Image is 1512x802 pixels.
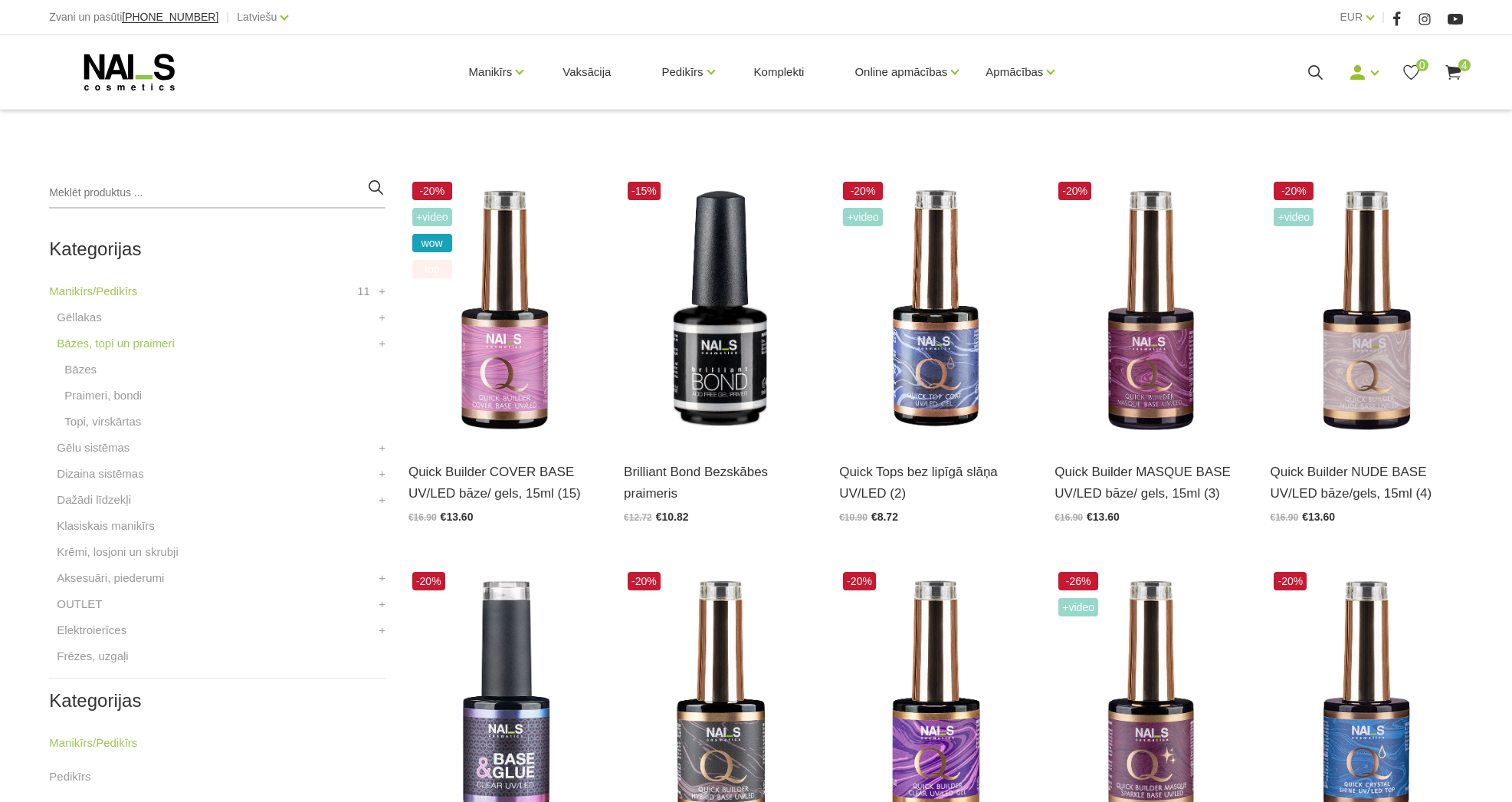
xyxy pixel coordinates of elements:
span: 11 [357,282,370,301]
a: Apmācības [986,41,1043,103]
a: Quick Builder MASQUE BASE UV/LED bāze/ gels, 15ml (3) [1054,462,1247,503]
span: -20% [412,182,452,200]
a: Vaksācija [550,35,623,109]
a: + [379,595,385,613]
span: -20% [628,572,661,590]
a: Manikīrs [469,41,513,103]
a: OUTLET [57,595,102,613]
a: Klasiskais manikīrs [57,517,155,535]
a: Frēzes, uzgaļi [57,647,128,666]
a: Online apmācības [854,41,947,103]
a: Aksesuāri, piederumi [57,569,164,587]
span: +Video [1058,598,1098,616]
a: Elektroierīces [57,621,126,639]
span: -20% [1274,182,1314,200]
a: 0 [1402,63,1421,82]
div: Zvani un pasūti [49,8,218,27]
span: €8.72 [871,511,898,523]
img: Lieliskas noturības kamuflējošā bāze/gels, kas ir saudzīga pret dabīgo nagu un nebojā naga plātni... [1270,178,1462,442]
span: €13.60 [441,511,474,523]
a: + [379,439,385,457]
a: Manikīrs/Pedikīrs [49,282,137,301]
span: -20% [843,572,876,590]
span: -20% [412,572,445,590]
img: Quick Masque base – viegli maskējoša bāze/gels. Šī bāze/gels ir unikāls produkts ar daudz izmanto... [1054,178,1247,442]
a: Gēlu sistēmas [57,439,130,457]
a: Manikīrs/Pedikīrs [49,734,137,752]
a: + [379,308,385,327]
a: Bāzes, topi un praimeri [57,334,174,353]
a: + [379,465,385,483]
span: -20% [843,182,883,200]
span: +Video [412,208,452,226]
a: Bāzes [64,360,97,379]
h2: Kategorijas [49,239,385,259]
a: Komplekti [742,35,817,109]
span: €10.90 [839,512,868,523]
img: Bezskābes saķeres kārta nagiem.Skābi nesaturošs līdzeklis, kas nodrošina lielisku dabīgā naga saķ... [624,178,816,442]
a: Gēllakas [57,308,101,327]
a: [PHONE_NUMBER] [122,12,218,23]
a: Pedikīrs [661,41,703,103]
span: €12.72 [624,512,652,523]
a: Dažādi līdzekļi [57,491,131,509]
a: EUR [1340,8,1363,26]
h2: Kategorijas [49,691,385,711]
a: Quick Builder NUDE BASE UV/LED bāze/gels, 15ml (4) [1270,462,1462,503]
a: Brilliant Bond Bezskābes praimeris [624,462,816,503]
span: €13.60 [1087,511,1120,523]
a: Praimeri, bondi [64,386,142,405]
a: Quick Tops bez lipīgā slāņa UV/LED (2) [839,462,1032,503]
span: 0 [1416,59,1428,71]
a: Quick Builder COVER BASE UV/LED bāze/ gels, 15ml (15) [408,462,601,503]
span: €16.90 [408,512,437,523]
span: +Video [843,208,883,226]
a: + [379,621,385,639]
a: + [379,282,385,301]
span: | [226,8,229,27]
span: | [1382,8,1385,27]
a: Krēmi, losjoni un skrubji [57,543,178,561]
a: + [379,334,385,353]
a: Pedikīrs [49,767,90,786]
img: Virsējais pārklājums bez lipīgā slāņa.Nodrošina izcilu spīdumu manikīram līdz pat nākamajai profi... [839,178,1032,442]
span: 4 [1458,59,1471,71]
span: €16.90 [1054,512,1083,523]
span: -15% [628,182,661,200]
a: Topi, virskārtas [64,413,141,431]
a: Latviešu [237,8,277,26]
a: Dizaina sistēmas [57,465,143,483]
span: wow [412,234,452,252]
span: +Video [1274,208,1314,226]
span: -20% [1274,572,1307,590]
a: + [379,491,385,509]
span: €10.82 [656,511,689,523]
span: -26% [1058,572,1098,590]
img: Šī brīža iemīlētākais produkts, kas nepieviļ nevienu meistaru.Perfektas noturības kamuflāžas bāze... [408,178,601,442]
span: €16.90 [1270,512,1298,523]
span: [PHONE_NUMBER] [122,11,218,23]
span: -20% [1058,182,1091,200]
input: Meklēt produktus ... [49,178,385,209]
span: €13.60 [1302,511,1335,523]
a: + [379,569,385,587]
span: top [412,260,452,278]
a: 4 [1444,63,1463,82]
